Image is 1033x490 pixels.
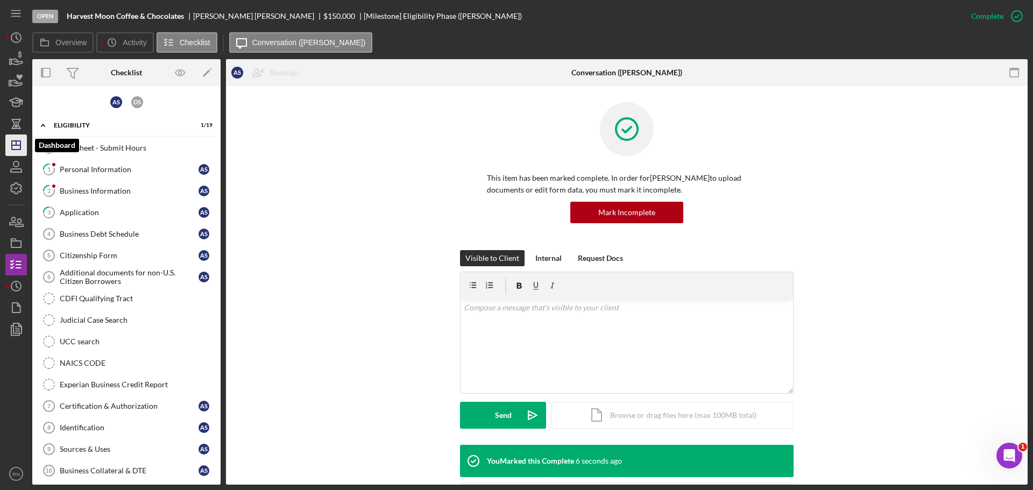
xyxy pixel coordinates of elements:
[598,202,655,223] div: Mark Incomplete
[60,251,199,260] div: Citizenship Form
[180,38,210,47] label: Checklist
[131,96,143,108] div: D S
[47,274,51,280] tspan: 6
[38,460,215,481] a: 10Business Collateral & DTEAS
[47,209,51,216] tspan: 3
[32,32,94,53] button: Overview
[96,32,153,53] button: Activity
[60,445,199,453] div: Sources & Uses
[38,180,215,202] a: 2Business InformationAS
[12,471,20,477] text: RN
[54,122,186,129] div: Eligibility
[487,457,574,465] div: You Marked this Complete
[47,187,51,194] tspan: 2
[38,438,215,460] a: 9Sources & UsesAS
[38,352,215,374] a: NAICS CODE
[32,10,58,23] div: Open
[270,62,299,83] div: Reassign
[570,202,683,223] button: Mark Incomplete
[199,164,209,175] div: A S
[38,159,215,180] a: 1Personal InformationAS
[55,38,87,47] label: Overview
[495,402,512,429] div: Send
[226,62,310,83] button: ASReassign
[38,374,215,395] a: Experian Business Credit Report
[535,250,562,266] div: Internal
[231,67,243,79] div: A S
[67,12,184,20] b: Harvest Moon Coffee & Chocolates
[1018,443,1027,451] span: 1
[199,272,209,282] div: A S
[60,294,215,303] div: CDFI Qualifying Tract
[193,122,213,129] div: 1 / 19
[47,446,51,452] tspan: 9
[38,137,215,159] a: Timesheet - Submit Hours
[578,250,623,266] div: Request Docs
[60,187,199,195] div: Business Information
[487,172,767,196] p: This item has been marked complete. In order for [PERSON_NAME] to upload documents or edit form d...
[38,309,215,331] a: Judicial Case Search
[199,465,209,476] div: A S
[123,38,146,47] label: Activity
[60,230,199,238] div: Business Debt Schedule
[47,252,51,259] tspan: 5
[193,12,323,20] div: [PERSON_NAME] [PERSON_NAME]
[60,144,215,152] div: Timesheet - Submit Hours
[38,223,215,245] a: 4Business Debt ScheduleAS
[60,402,199,410] div: Certification & Authorization
[38,417,215,438] a: 8IdentificationAS
[38,266,215,288] a: 6Additional documents for non-U.S. Citizen BorrowersAS
[60,337,215,346] div: UCC search
[960,5,1028,27] button: Complete
[47,231,51,237] tspan: 4
[199,444,209,455] div: A S
[38,395,215,417] a: 7Certification & AuthorizationAS
[530,250,567,266] button: Internal
[199,401,209,411] div: A S
[571,68,682,77] div: Conversation ([PERSON_NAME])
[157,32,217,53] button: Checklist
[60,359,215,367] div: NAICS CODE
[465,250,519,266] div: Visible to Client
[5,463,27,485] button: RN
[60,423,199,432] div: Identification
[199,422,209,433] div: A S
[996,443,1022,468] iframe: Intercom live chat
[572,250,628,266] button: Request Docs
[111,68,142,77] div: Checklist
[47,166,51,173] tspan: 1
[38,331,215,352] a: UCC search
[229,32,373,53] button: Conversation ([PERSON_NAME])
[45,467,52,474] tspan: 10
[38,202,215,223] a: 3ApplicationAS
[60,208,199,217] div: Application
[60,268,199,286] div: Additional documents for non-U.S. Citizen Borrowers
[60,380,215,389] div: Experian Business Credit Report
[576,457,622,465] time: 2025-10-03 14:41
[199,207,209,218] div: A S
[110,96,122,108] div: A S
[47,403,51,409] tspan: 7
[460,402,546,429] button: Send
[60,165,199,174] div: Personal Information
[60,316,215,324] div: Judicial Case Search
[252,38,366,47] label: Conversation ([PERSON_NAME])
[199,229,209,239] div: A S
[38,245,215,266] a: 5Citizenship FormAS
[38,288,215,309] a: CDFI Qualifying Tract
[199,250,209,261] div: A S
[47,424,51,431] tspan: 8
[199,186,209,196] div: A S
[60,466,199,475] div: Business Collateral & DTE
[364,12,522,20] div: [Milestone] Eligibility Phase ([PERSON_NAME])
[323,11,355,20] span: $150,000
[971,5,1003,27] div: Complete
[460,250,525,266] button: Visible to Client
